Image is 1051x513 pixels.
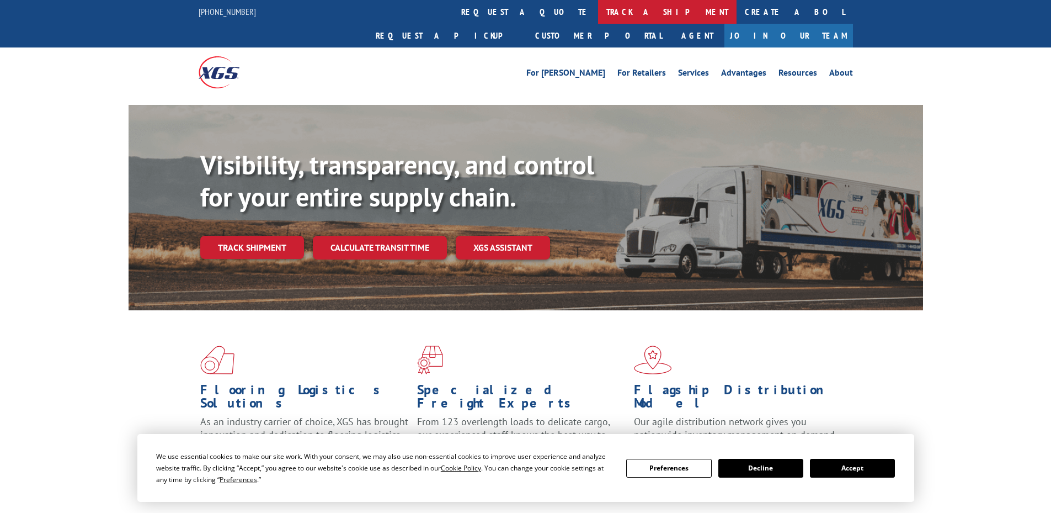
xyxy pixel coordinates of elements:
a: Services [678,68,709,81]
div: Cookie Consent Prompt [137,434,914,502]
h1: Flooring Logistics Solutions [200,383,409,415]
a: Advantages [721,68,766,81]
a: For [PERSON_NAME] [526,68,605,81]
h1: Flagship Distribution Model [634,383,842,415]
a: Resources [778,68,817,81]
a: Agent [670,24,724,47]
a: For Retailers [617,68,666,81]
a: [PHONE_NUMBER] [199,6,256,17]
b: Visibility, transparency, and control for your entire supply chain. [200,147,594,214]
img: xgs-icon-flagship-distribution-model-red [634,346,672,374]
a: Customer Portal [527,24,670,47]
img: xgs-icon-focused-on-flooring-red [417,346,443,374]
a: Calculate transit time [313,236,447,260]
span: As an industry carrier of choice, XGS has brought innovation and dedication to flooring logistics... [200,415,408,454]
p: From 123 overlength loads to delicate cargo, our experienced staff knows the best way to move you... [417,415,626,464]
button: Decline [718,459,803,478]
a: About [829,68,853,81]
a: Join Our Team [724,24,853,47]
a: Track shipment [200,236,304,259]
span: Preferences [220,475,257,484]
a: XGS ASSISTANT [456,236,550,260]
div: We use essential cookies to make our site work. With your consent, we may also use non-essential ... [156,451,613,485]
button: Accept [810,459,895,478]
span: Cookie Policy [441,463,481,473]
h1: Specialized Freight Experts [417,383,626,415]
button: Preferences [626,459,711,478]
a: Request a pickup [367,24,527,47]
img: xgs-icon-total-supply-chain-intelligence-red [200,346,234,374]
span: Our agile distribution network gives you nationwide inventory management on demand. [634,415,837,441]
